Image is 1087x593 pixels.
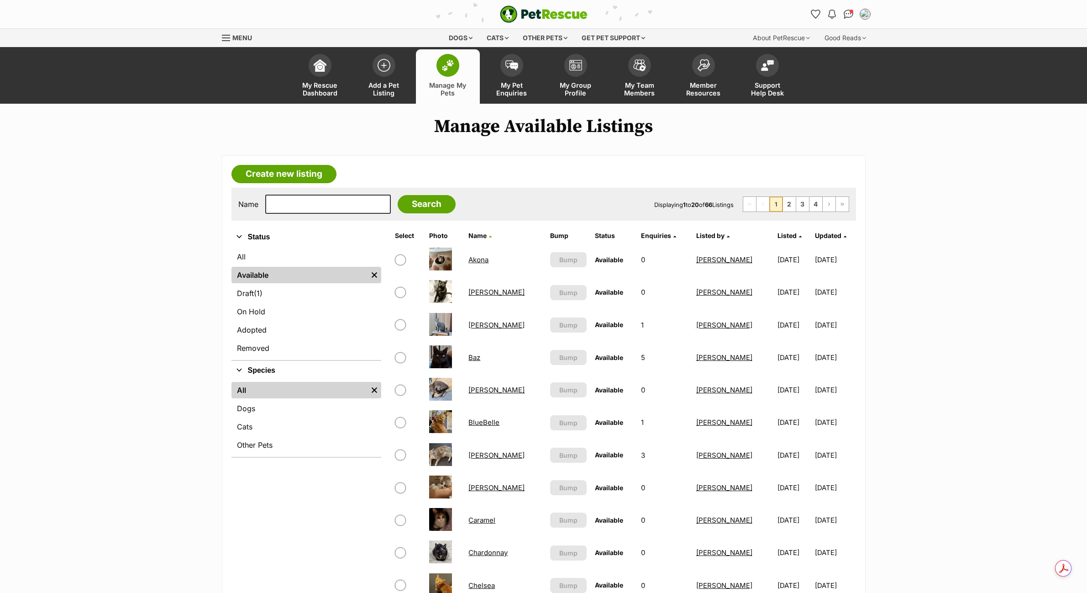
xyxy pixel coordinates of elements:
[468,548,508,557] a: Chardonnay
[231,247,381,360] div: Status
[691,201,699,208] strong: 20
[823,197,835,212] a: Next page
[774,472,814,503] td: [DATE]
[555,81,596,97] span: My Group Profile
[425,228,464,243] th: Photo
[595,418,623,426] span: Available
[696,483,752,492] a: [PERSON_NAME]
[231,267,368,283] a: Available
[815,309,855,341] td: [DATE]
[550,513,587,528] button: Bump
[231,437,381,453] a: Other Pets
[743,196,849,212] nav: Pagination
[595,288,623,296] span: Available
[550,350,587,365] button: Bump
[672,49,735,104] a: Member Resources
[696,451,752,460] a: [PERSON_NAME]
[796,197,809,212] a: Page 3
[774,342,814,373] td: [DATE]
[774,439,814,471] td: [DATE]
[232,34,252,42] span: Menu
[861,10,870,19] img: Naomi Sampol profile pic
[468,321,525,329] a: [PERSON_NAME]
[559,353,578,362] span: Bump
[544,49,608,104] a: My Group Profile
[231,365,381,376] button: Species
[696,418,752,427] a: [PERSON_NAME]
[735,49,799,104] a: Support Help Desk
[815,504,855,536] td: [DATE]
[550,382,587,397] button: Bump
[595,451,623,459] span: Available
[231,231,381,243] button: Status
[222,29,258,45] a: Menu
[815,276,855,308] td: [DATE]
[696,288,752,296] a: [PERSON_NAME]
[468,418,499,427] a: BlueBelle
[696,232,725,239] span: Listed by
[299,81,341,97] span: My Rescue Dashboard
[637,276,691,308] td: 0
[595,581,623,589] span: Available
[637,342,691,373] td: 5
[637,537,691,568] td: 0
[637,504,691,536] td: 0
[641,232,671,239] span: translation missing: en.admin.listings.index.attributes.enquiries
[637,309,691,341] td: 1
[815,439,855,471] td: [DATE]
[398,195,456,213] input: Search
[595,354,623,361] span: Available
[696,232,730,239] a: Listed by
[774,276,814,308] td: [DATE]
[683,81,724,97] span: Member Resources
[559,581,578,590] span: Bump
[238,200,258,208] label: Name
[559,515,578,525] span: Bump
[696,516,752,524] a: [PERSON_NAME]
[608,49,672,104] a: My Team Members
[429,345,452,368] img: Baz
[550,415,587,430] button: Bump
[774,504,814,536] td: [DATE]
[441,59,454,71] img: manage-my-pets-icon-02211641906a0b7f246fdf0571729dbe1e7629f14944591b6c1af311fb30b64b.svg
[559,450,578,460] span: Bump
[654,201,734,208] span: Displaying to of Listings
[442,29,479,47] div: Dogs
[746,29,816,47] div: About PetRescue
[352,49,416,104] a: Add a Pet Listing
[468,581,495,590] a: Chelsea
[231,285,381,302] a: Draft
[696,548,752,557] a: [PERSON_NAME]
[696,581,752,590] a: [PERSON_NAME]
[231,322,381,338] a: Adopted
[595,321,623,328] span: Available
[231,249,381,265] a: All
[550,545,587,561] button: Bump
[468,516,495,524] a: Caramel
[774,244,814,275] td: [DATE]
[743,197,756,212] span: First page
[815,244,855,275] td: [DATE]
[815,407,855,438] td: [DATE]
[500,5,588,23] a: PetRescue
[391,228,425,243] th: Select
[288,49,352,104] a: My Rescue Dashboard
[825,7,840,21] button: Notifications
[468,255,488,264] a: Akona
[595,484,623,492] span: Available
[815,342,855,373] td: [DATE]
[468,386,525,394] a: [PERSON_NAME]
[550,448,587,463] button: Bump
[550,252,587,267] button: Bump
[844,10,853,19] img: chat-41dd97257d64d25036548639549fe6c8038ab92f7586957e7f3b1b290dea8141.svg
[637,244,691,275] td: 0
[633,59,646,71] img: team-members-icon-5396bd8760b3fe7c0b43da4ab00e1e3bb1a5d9ba89233759b79545d2d3fc5d0d.svg
[641,232,676,239] a: Enquiries
[619,81,660,97] span: My Team Members
[696,321,752,329] a: [PERSON_NAME]
[468,483,525,492] a: [PERSON_NAME]
[591,228,636,243] th: Status
[815,472,855,503] td: [DATE]
[595,516,623,524] span: Available
[368,267,381,283] a: Remove filter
